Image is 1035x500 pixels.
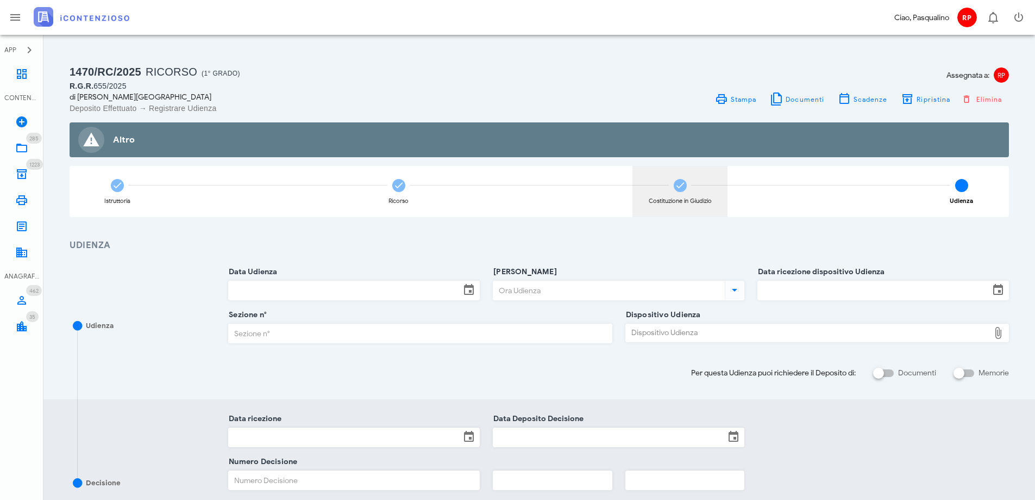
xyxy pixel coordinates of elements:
[950,198,973,204] div: Udienza
[853,95,888,103] span: Scadenze
[954,4,980,30] button: RP
[964,94,1002,104] span: Elimina
[225,456,297,467] label: Numero Decisione
[894,91,957,107] button: Ripristina
[26,285,42,296] span: Distintivo
[994,67,1009,83] span: RP
[86,478,121,489] div: Decisione
[70,103,533,114] div: Deposito Effettuato → Registrare Udienza
[26,159,43,170] span: Distintivo
[113,134,135,145] strong: Altro
[104,198,130,204] div: Istruttoria
[490,267,557,277] label: [PERSON_NAME]
[785,95,824,103] span: Documenti
[955,179,968,192] span: 4
[691,367,856,379] span: Per questa Udienza puoi richiedere il Deposito di:
[916,95,950,103] span: Ripristina
[29,287,39,294] span: 462
[70,66,141,78] span: 1470/RC/2025
[229,324,611,343] input: Sezione n°
[980,4,1006,30] button: Distintivo
[730,95,757,103] span: Stampa
[70,82,93,90] span: R.G.R.
[202,70,240,77] span: (1° Grado)
[831,91,894,107] button: Scadenze
[978,368,1009,379] label: Memorie
[29,161,40,168] span: 1223
[29,135,39,142] span: 285
[708,91,763,107] a: Stampa
[649,198,712,204] div: Costituzione in Giudizio
[225,310,267,320] label: Sezione n°
[70,239,1009,252] h3: Udienza
[26,311,39,322] span: Distintivo
[70,91,533,103] div: di [PERSON_NAME][GEOGRAPHIC_DATA]
[957,8,977,27] span: RP
[4,271,39,281] div: ANAGRAFICA
[26,133,42,144] span: Distintivo
[29,313,35,320] span: 35
[388,198,409,204] div: Ricorso
[894,12,949,23] div: Ciao, Pasqualino
[4,93,39,103] div: CONTENZIOSO
[229,471,479,490] input: Numero Decisione
[623,310,701,320] label: Dispositivo Udienza
[34,7,129,27] img: logo-text-2x.png
[763,91,831,107] button: Documenti
[626,324,989,342] div: Dispositivo Udienza
[86,320,114,331] div: Udienza
[146,66,197,78] span: Ricorso
[493,281,723,300] input: Ora Udienza
[70,81,533,91] div: 655/2025
[957,91,1009,107] button: Elimina
[946,70,989,81] span: Assegnata a:
[898,368,936,379] label: Documenti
